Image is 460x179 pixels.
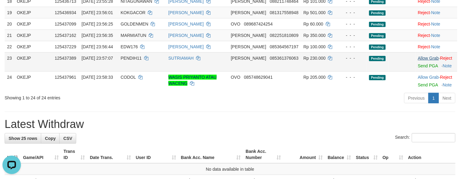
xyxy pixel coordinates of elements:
[369,33,386,38] span: Pending
[418,56,439,61] a: Allow Grab
[341,21,364,27] div: - - -
[121,75,136,80] span: CODOL
[231,44,266,49] span: [PERSON_NAME]
[121,10,146,15] span: KOKGACOR
[81,56,113,61] span: [DATE] 23:57:07
[231,56,266,61] span: [PERSON_NAME]
[418,75,439,80] a: Allow Grab
[440,56,452,61] a: Reject
[168,10,204,15] a: [PERSON_NAME]
[231,22,240,26] span: OVO
[369,45,386,50] span: Pending
[5,7,14,18] td: 19
[55,22,76,26] span: 125437099
[415,18,457,30] td: ·
[418,82,438,87] a: Send PGA
[415,41,457,52] td: ·
[431,10,440,15] a: Note
[369,10,386,16] span: Pending
[5,52,14,71] td: 23
[418,10,430,15] a: Reject
[81,10,113,15] span: [DATE] 23:56:01
[418,63,438,68] a: Send PGA
[41,133,60,144] a: Copy
[404,93,429,103] a: Previous
[270,10,298,15] span: Copy 081317558948 to clipboard
[443,82,452,87] a: Note
[168,75,217,86] a: WASIS PRIYANTO ATAU WACENG
[341,32,364,38] div: - - -
[270,44,298,49] span: Copy 085364567197 to clipboard
[5,118,455,130] h1: Latest Withdraw
[303,33,325,38] span: Rp 350.000
[341,10,364,16] div: - - -
[418,44,430,49] a: Reject
[431,22,440,26] a: Note
[55,44,76,49] span: 125437229
[14,71,52,90] td: OKEJP
[428,93,439,103] a: 1
[412,133,455,142] input: Search:
[369,22,386,27] span: Pending
[5,146,21,163] th: ID: activate to sort column descending
[418,56,440,61] span: ·
[415,52,457,71] td: ·
[88,146,133,163] th: Date Trans.: activate to sort column ascending
[55,56,76,61] span: 125437389
[5,71,14,90] td: 24
[14,18,52,30] td: OKEJP
[81,22,113,26] span: [DATE] 23:56:25
[415,7,457,18] td: ·
[121,56,142,61] span: PENDIH11
[133,146,179,163] th: User ID: activate to sort column ascending
[325,146,353,163] th: Balance: activate to sort column ascending
[81,44,113,49] span: [DATE] 23:56:44
[61,146,88,163] th: Trans ID: activate to sort column ascending
[231,75,240,80] span: OVO
[303,44,325,49] span: Rp 100.000
[303,10,325,15] span: Rp 501.000
[395,133,455,142] label: Search:
[231,10,266,15] span: [PERSON_NAME]
[81,33,113,38] span: [DATE] 23:56:35
[121,33,147,38] span: MARMIATUN
[168,22,204,26] a: [PERSON_NAME]
[14,52,52,71] td: OKEJP
[5,92,187,101] div: Showing 1 to 24 of 24 entries
[45,136,56,141] span: Copy
[341,55,364,61] div: - - -
[369,75,386,80] span: Pending
[406,146,455,163] th: Action
[418,22,430,26] a: Reject
[244,75,273,80] span: Copy 085748629041 to clipboard
[14,7,52,18] td: OKEJP
[55,33,76,38] span: 125437162
[9,136,37,141] span: Show 25 rows
[14,41,52,52] td: OKEJP
[341,44,364,50] div: - - -
[341,74,364,80] div: - - -
[168,44,204,49] a: [PERSON_NAME]
[270,56,298,61] span: Copy 085361376063 to clipboard
[270,33,298,38] span: Copy 082251810809 to clipboard
[121,22,148,26] span: GOLDENMEN
[5,133,41,144] a: Show 25 rows
[431,44,440,49] a: Note
[21,146,61,163] th: Game/API: activate to sort column ascending
[440,75,452,80] a: Reject
[168,56,194,61] a: SUTRIAMAH
[14,30,52,41] td: OKEJP
[415,71,457,90] td: ·
[5,41,14,52] td: 22
[380,146,406,163] th: Op: activate to sort column ascending
[55,75,76,80] span: 125437961
[168,33,204,38] a: [PERSON_NAME]
[303,75,325,80] span: Rp 205.000
[5,18,14,30] td: 20
[353,146,380,163] th: Status: activate to sort column ascending
[55,10,76,15] span: 125436934
[415,30,457,41] td: ·
[5,30,14,41] td: 21
[303,22,323,26] span: Rp 60.000
[121,44,138,49] span: EDW176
